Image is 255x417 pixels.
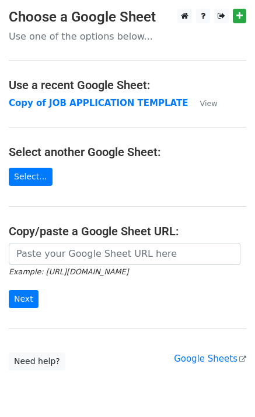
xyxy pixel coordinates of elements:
[188,98,218,108] a: View
[9,30,246,43] p: Use one of the options below...
[9,267,128,276] small: Example: [URL][DOMAIN_NAME]
[9,352,65,370] a: Need help?
[9,145,246,159] h4: Select another Google Sheet:
[9,224,246,238] h4: Copy/paste a Google Sheet URL:
[200,99,218,108] small: View
[197,361,255,417] iframe: Chat Widget
[9,168,53,186] a: Select...
[9,290,39,308] input: Next
[9,98,188,108] a: Copy of JOB APPLICATION TEMPLATE
[9,78,246,92] h4: Use a recent Google Sheet:
[9,243,240,265] input: Paste your Google Sheet URL here
[9,9,246,26] h3: Choose a Google Sheet
[174,354,246,364] a: Google Sheets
